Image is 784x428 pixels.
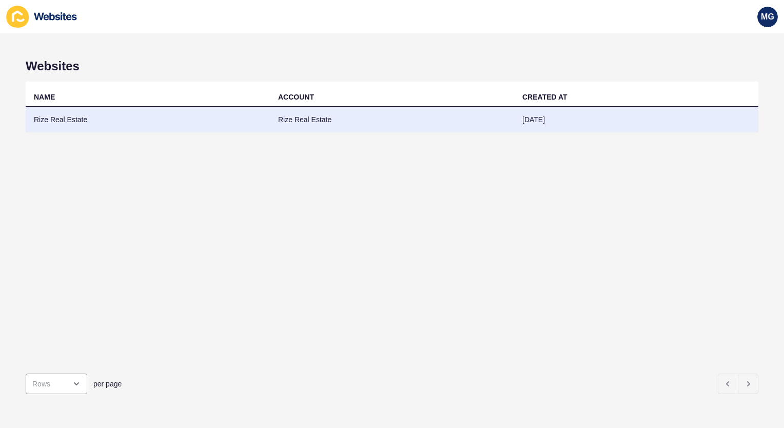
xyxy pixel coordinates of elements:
[522,92,567,102] div: CREATED AT
[270,107,514,132] td: Rize Real Estate
[34,92,55,102] div: NAME
[514,107,758,132] td: [DATE]
[26,59,758,73] h1: Websites
[26,374,87,394] div: open menu
[93,379,122,389] span: per page
[26,107,270,132] td: Rize Real Estate
[761,12,774,22] span: MG
[278,92,314,102] div: ACCOUNT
